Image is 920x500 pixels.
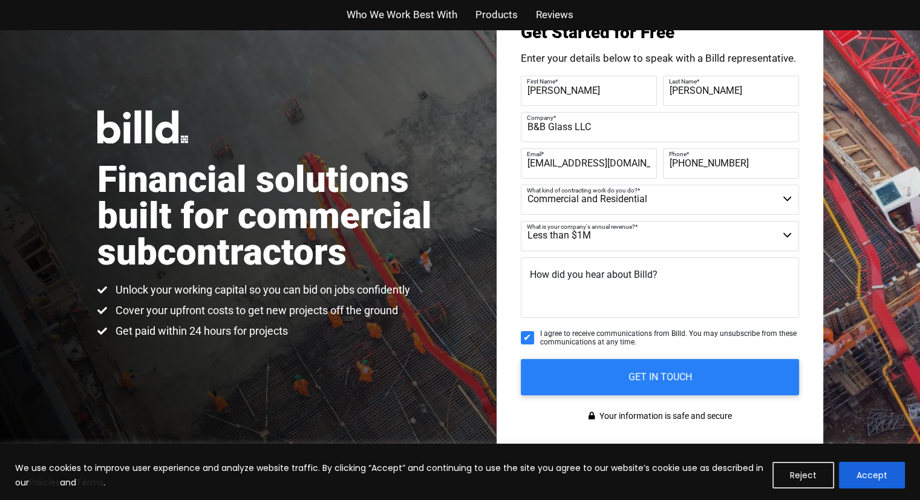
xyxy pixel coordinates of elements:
[536,6,573,24] a: Reviews
[839,462,905,488] button: Accept
[113,283,410,297] span: Unlock your working capital so you can bid on jobs confidently
[772,462,834,488] button: Reject
[527,150,541,157] span: Email
[97,162,460,271] h1: Financial solutions built for commercial subcontractors
[113,303,398,318] span: Cover your upfront costs to get new projects off the ground
[15,461,763,490] p: We use cookies to improve user experience and analyze website traffic. By clicking “Accept” and c...
[76,476,103,488] a: Terms
[475,6,518,24] a: Products
[669,77,697,84] span: Last Name
[530,269,657,280] span: How did you hear about Billd?
[113,324,288,338] span: Get paid within 24 hours for projects
[669,150,687,157] span: Phone
[521,53,799,64] p: Enter your details below to speak with a Billd representative.
[527,77,555,84] span: First Name
[347,6,457,24] a: Who We Work Best With
[540,329,799,347] span: I agree to receive communications from Billd. You may unsubscribe from these communications at an...
[596,407,732,425] span: Your information is safe and secure
[29,476,60,488] a: Policies
[521,359,799,395] input: GET IN TOUCH
[521,24,799,41] h3: Get Started for Free
[527,114,553,120] span: Company
[521,331,534,344] input: I agree to receive communications from Billd. You may unsubscribe from these communications at an...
